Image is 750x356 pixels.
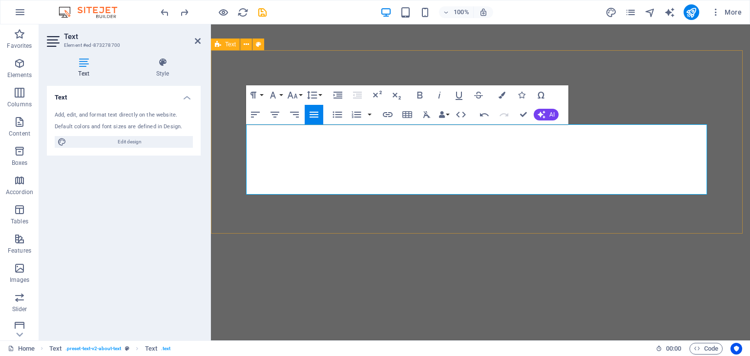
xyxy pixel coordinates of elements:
p: Elements [7,71,32,79]
span: Click to select. Double-click to edit [49,343,62,355]
button: Undo (Ctrl+Z) [475,105,494,124]
button: redo [178,6,190,18]
button: Colors [493,85,511,105]
button: reload [237,6,249,18]
img: Editor Logo [56,6,129,18]
button: Redo (Ctrl+Shift+Z) [495,105,513,124]
button: Confirm (Ctrl+⏎) [514,105,533,124]
span: Edit design [69,136,190,148]
button: Subscript [387,85,406,105]
a: Click to cancel selection. Double-click to open Pages [8,343,35,355]
span: : [673,345,674,352]
button: Ordered List [347,105,366,124]
button: Ordered List [366,105,374,124]
i: Navigator [645,7,656,18]
button: More [707,4,746,20]
span: Code [694,343,718,355]
p: Images [10,276,30,284]
p: Boxes [12,159,28,167]
button: text_generator [664,6,676,18]
span: Click to select. Double-click to edit [145,343,157,355]
button: Icons [512,85,531,105]
h6: Session time [656,343,682,355]
button: Align Left [246,105,265,124]
button: pages [625,6,637,18]
i: Pages (Ctrl+Alt+S) [625,7,636,18]
i: This element is a customizable preset [125,346,129,351]
button: Underline (Ctrl+U) [450,85,468,105]
nav: breadcrumb [49,343,171,355]
button: Align Justify [305,105,323,124]
button: undo [159,6,170,18]
button: Bold (Ctrl+B) [411,85,429,105]
p: Favorites [7,42,32,50]
i: AI Writer [664,7,675,18]
button: Data Bindings [437,105,451,124]
button: design [605,6,617,18]
button: Insert Link [378,105,397,124]
p: Content [9,130,30,138]
i: Design (Ctrl+Alt+Y) [605,7,617,18]
button: Paragraph Format [246,85,265,105]
h4: Text [47,58,125,78]
i: Reload page [237,7,249,18]
h2: Text [64,32,201,41]
h6: 100% [454,6,469,18]
button: Align Right [285,105,304,124]
button: Font Size [285,85,304,105]
button: Code [689,343,723,355]
button: save [256,6,268,18]
span: . preset-text-v2-about-text [65,343,121,355]
h4: Text [47,86,201,103]
button: Align Center [266,105,284,124]
button: AI [534,109,559,120]
button: publish [684,4,699,20]
span: AI [549,112,555,118]
p: Slider [12,305,27,313]
p: Columns [7,100,32,108]
button: Decrease Indent [348,85,367,105]
p: Accordion [6,188,33,196]
h3: Element #ed-873278700 [64,41,181,50]
button: Superscript [368,85,386,105]
p: Features [8,247,31,255]
button: Font Family [266,85,284,105]
button: Increase Indent [329,85,347,105]
button: Special Characters [532,85,550,105]
button: Edit design [55,136,193,148]
span: Text [225,41,236,47]
button: Clear Formatting [417,105,436,124]
button: Insert Table [398,105,417,124]
button: navigator [645,6,656,18]
span: More [711,7,742,17]
button: HTML [452,105,470,124]
h4: Style [125,58,201,78]
span: . text [161,343,170,355]
button: 100% [439,6,474,18]
button: Italic (Ctrl+I) [430,85,449,105]
button: Strikethrough [469,85,488,105]
button: Line Height [305,85,323,105]
p: Tables [11,218,28,225]
div: Default colors and font sizes are defined in Design. [55,123,193,131]
button: Usercentrics [730,343,742,355]
button: Unordered List [328,105,347,124]
div: Add, edit, and format text directly on the website. [55,111,193,119]
span: 00 00 [666,343,681,355]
